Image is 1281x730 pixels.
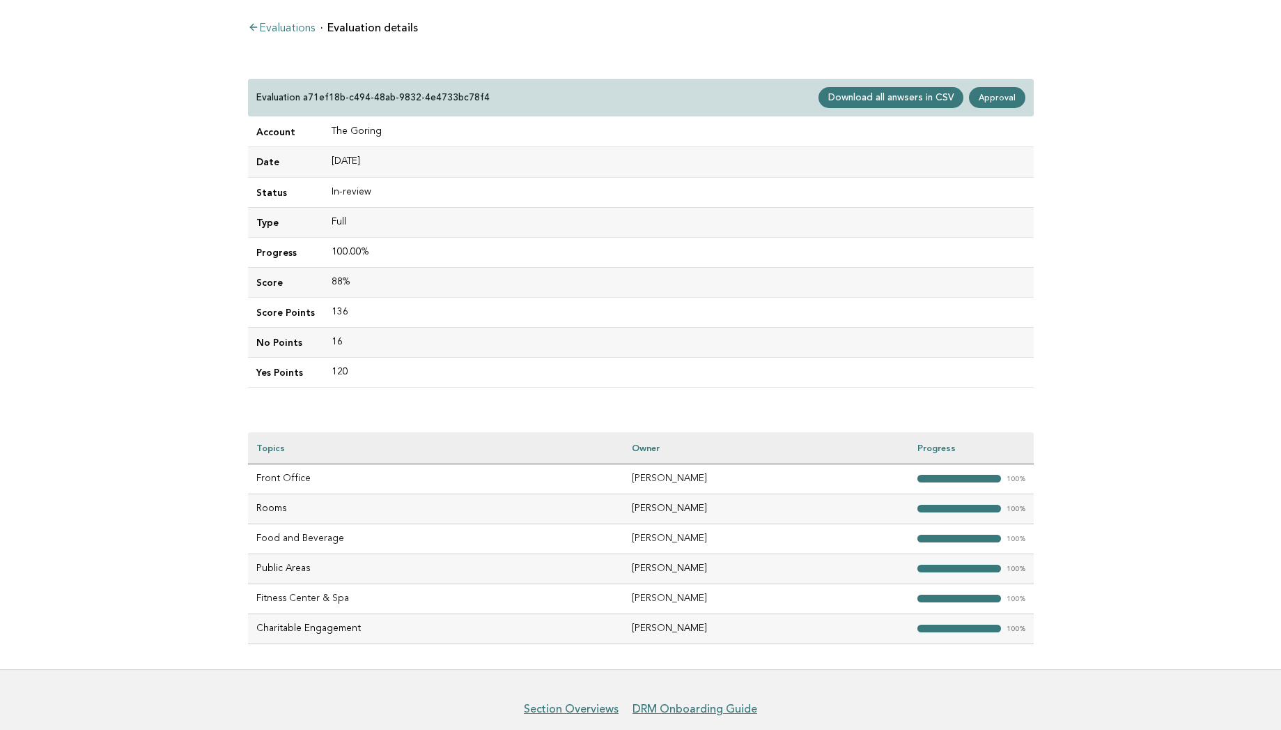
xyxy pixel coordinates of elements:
[1007,535,1025,543] em: 100%
[248,147,323,177] td: Date
[1007,595,1025,603] em: 100%
[323,358,1034,388] td: 120
[623,432,908,464] th: Owner
[917,505,1001,512] strong: ">
[248,432,624,464] th: Topics
[323,147,1034,177] td: [DATE]
[1007,565,1025,573] em: 100%
[248,23,315,34] a: Evaluations
[917,625,1001,632] strong: ">
[256,91,490,104] p: Evaluation a71ef18b-c494-48ab-9832-4e4733bc78f4
[917,565,1001,572] strong: ">
[248,267,323,297] td: Score
[320,22,418,33] li: Evaluation details
[248,177,323,207] td: Status
[623,464,908,494] td: [PERSON_NAME]
[623,614,908,644] td: [PERSON_NAME]
[632,702,757,716] a: DRM Onboarding Guide
[248,584,624,614] td: Fitness Center & Spa
[969,87,1025,108] a: Approval
[623,554,908,584] td: [PERSON_NAME]
[323,327,1034,357] td: 16
[818,87,963,108] a: Download all anwsers in CSV
[323,207,1034,237] td: Full
[909,432,1034,464] th: Progress
[248,207,323,237] td: Type
[248,297,323,327] td: Score Points
[623,584,908,614] td: [PERSON_NAME]
[1007,476,1025,483] em: 100%
[248,524,624,554] td: Food and Beverage
[1007,625,1025,633] em: 100%
[248,554,624,584] td: Public Areas
[248,117,323,147] td: Account
[1007,505,1025,513] em: 100%
[323,237,1034,267] td: 100.00%
[623,524,908,554] td: [PERSON_NAME]
[248,464,624,494] td: Front Office
[917,535,1001,542] strong: ">
[248,327,323,357] td: No Points
[323,177,1034,207] td: In-review
[248,358,323,388] td: Yes Points
[623,494,908,524] td: [PERSON_NAME]
[248,614,624,644] td: Charitable Engagement
[248,494,624,524] td: Rooms
[248,237,323,267] td: Progress
[917,475,1001,482] strong: ">
[917,595,1001,602] strong: ">
[524,702,619,716] a: Section Overviews
[323,267,1034,297] td: 88%
[323,117,1034,147] td: The Goring
[323,297,1034,327] td: 136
